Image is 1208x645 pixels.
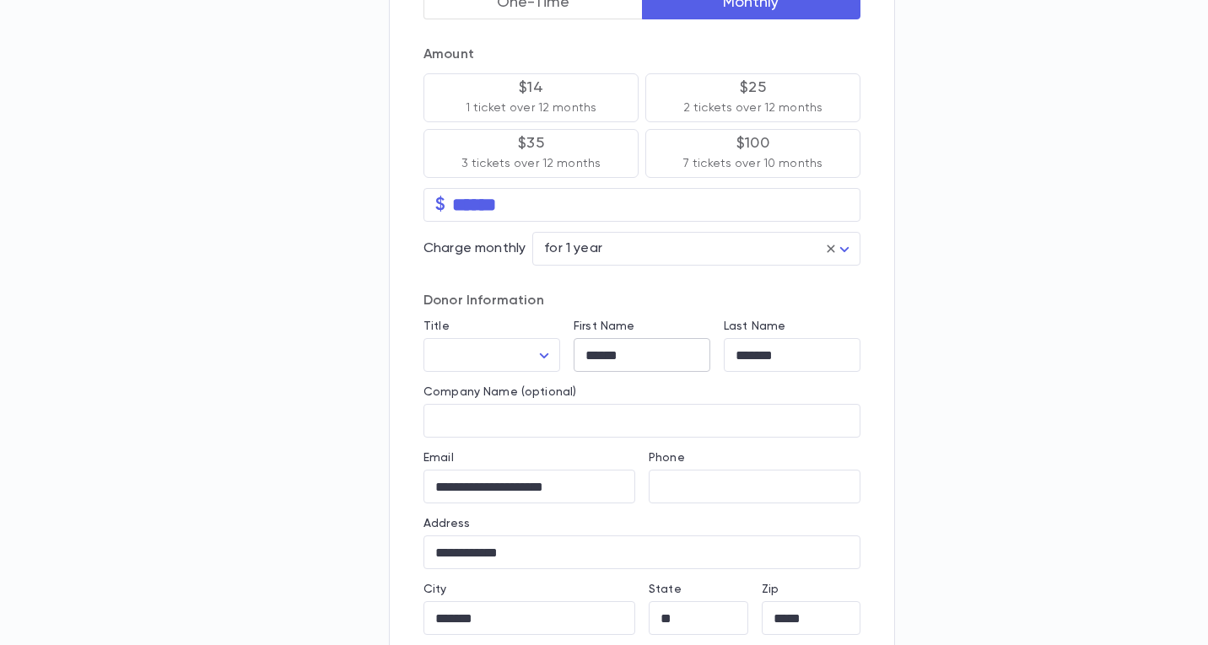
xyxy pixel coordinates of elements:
[423,385,576,399] label: Company Name (optional)
[740,79,766,96] p: $25
[423,73,639,122] button: $141 ticket over 12 months
[574,320,634,333] label: First Name
[466,99,596,116] p: 1 ticket over 12 months
[544,242,602,255] span: for 1 year
[423,240,526,257] p: Charge monthly
[518,135,544,152] p: $35
[519,79,543,96] p: $14
[736,135,769,152] p: $100
[435,196,445,213] p: $
[762,583,779,596] label: Zip
[423,293,860,309] p: Donor Information
[532,233,860,266] div: for 1 year
[423,46,860,63] p: Amount
[645,129,860,178] button: $1007 tickets over 10 months
[461,155,601,172] p: 3 tickets over 12 months
[423,320,450,333] label: Title
[645,73,860,122] button: $252 tickets over 12 months
[649,583,682,596] label: State
[724,320,785,333] label: Last Name
[423,583,447,596] label: City
[423,339,560,372] div: ​
[423,451,454,465] label: Email
[423,517,470,530] label: Address
[423,129,639,178] button: $353 tickets over 12 months
[683,99,822,116] p: 2 tickets over 12 months
[683,155,822,172] p: 7 tickets over 10 months
[649,451,685,465] label: Phone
